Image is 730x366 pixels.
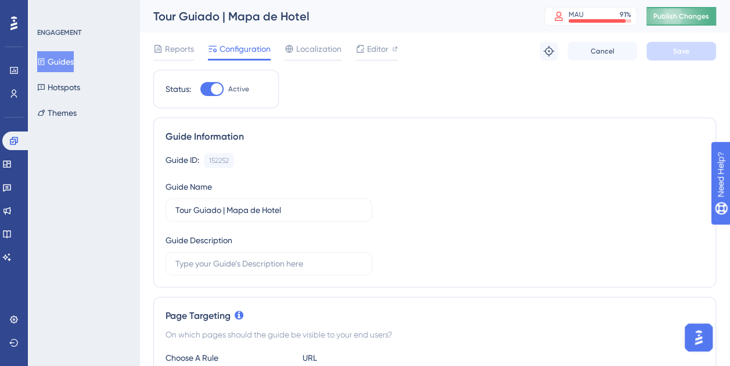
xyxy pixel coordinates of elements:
[228,84,249,94] span: Active
[175,204,362,216] input: Type your Guide’s Name here
[37,102,77,123] button: Themes
[646,42,716,61] button: Save
[37,28,81,37] div: ENGAGEMENT
[591,47,614,56] span: Cancel
[37,77,80,98] button: Hotspots
[153,8,515,24] div: Tour Guiado | Mapa de Hotel
[175,257,362,270] input: Type your Guide’s Description here
[27,3,73,17] span: Need Help?
[569,10,584,19] div: MAU
[646,7,716,26] button: Publish Changes
[681,320,716,355] iframe: UserGuiding AI Assistant Launcher
[567,42,637,61] button: Cancel
[37,51,74,72] button: Guides
[166,180,212,194] div: Guide Name
[166,82,191,96] div: Status:
[209,156,229,165] div: 152252
[166,233,232,247] div: Guide Description
[166,130,704,144] div: Guide Information
[303,351,430,365] div: URL
[165,42,194,56] span: Reports
[673,47,689,56] span: Save
[620,10,631,19] div: 91 %
[166,153,199,168] div: Guide ID:
[220,42,271,56] span: Configuration
[296,42,341,56] span: Localization
[166,309,704,323] div: Page Targeting
[166,328,704,342] div: On which pages should the guide be visible to your end users?
[166,351,293,365] div: Choose A Rule
[653,12,709,21] span: Publish Changes
[367,42,389,56] span: Editor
